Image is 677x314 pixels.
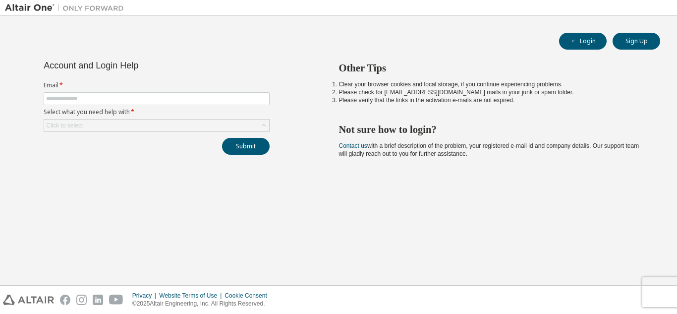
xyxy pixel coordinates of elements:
img: linkedin.svg [93,295,103,305]
span: with a brief description of the problem, your registered e-mail id and company details. Our suppo... [339,142,639,157]
div: Click to select [44,120,269,131]
img: facebook.svg [60,295,70,305]
button: Login [559,33,607,50]
button: Submit [222,138,270,155]
li: Please verify that the links in the activation e-mails are not expired. [339,96,643,104]
img: youtube.svg [109,295,123,305]
img: altair_logo.svg [3,295,54,305]
li: Please check for [EMAIL_ADDRESS][DOMAIN_NAME] mails in your junk or spam folder. [339,88,643,96]
img: instagram.svg [76,295,87,305]
a: Contact us [339,142,367,149]
img: Altair One [5,3,129,13]
label: Email [44,81,270,89]
li: Clear your browser cookies and local storage, if you continue experiencing problems. [339,80,643,88]
div: Click to select [46,122,83,129]
div: Privacy [132,292,159,300]
h2: Not sure how to login? [339,123,643,136]
p: © 2025 Altair Engineering, Inc. All Rights Reserved. [132,300,273,308]
button: Sign Up [613,33,660,50]
label: Select what you need help with [44,108,270,116]
div: Account and Login Help [44,62,225,69]
h2: Other Tips [339,62,643,74]
div: Website Terms of Use [159,292,225,300]
div: Cookie Consent [225,292,273,300]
